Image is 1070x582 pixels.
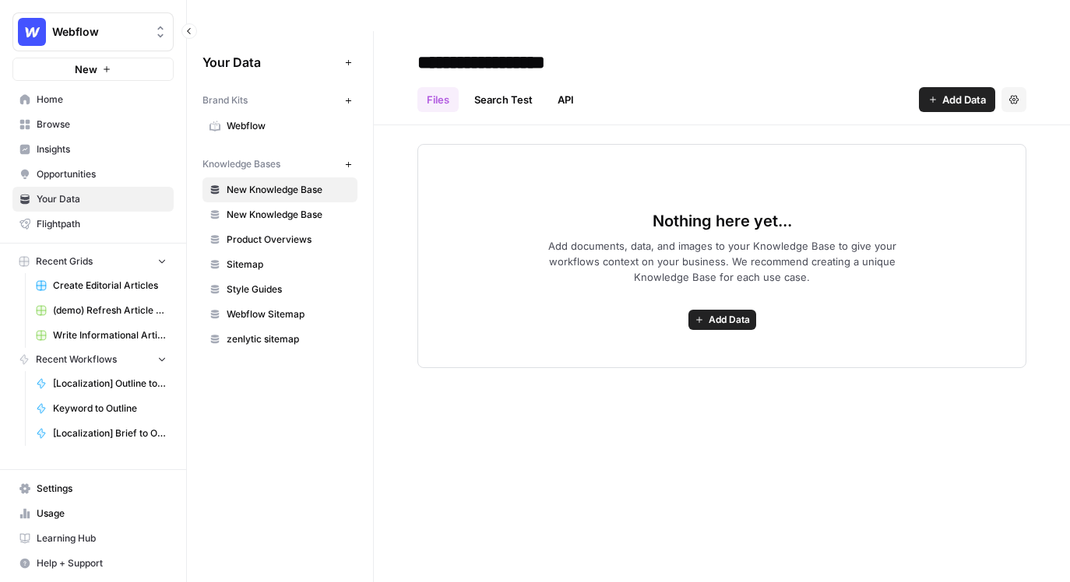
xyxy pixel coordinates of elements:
[12,476,174,501] a: Settings
[202,252,357,277] a: Sitemap
[202,93,248,107] span: Brand Kits
[202,302,357,327] a: Webflow Sitemap
[942,92,986,107] span: Add Data
[29,421,174,446] a: [Localization] Brief to Outline
[688,310,756,330] button: Add Data
[709,313,750,327] span: Add Data
[202,202,357,227] a: New Knowledge Base
[202,227,357,252] a: Product Overviews
[37,192,167,206] span: Your Data
[12,250,174,273] button: Recent Grids
[37,167,167,181] span: Opportunities
[227,332,350,346] span: zenlytic sitemap
[29,273,174,298] a: Create Editorial Articles
[12,526,174,551] a: Learning Hub
[227,282,350,296] span: Style Guides
[417,87,459,112] a: Files
[12,501,174,526] a: Usage
[37,556,167,570] span: Help + Support
[12,112,174,137] a: Browse
[53,328,167,342] span: Write Informational Article (14)
[29,396,174,421] a: Keyword to Outline
[12,162,174,187] a: Opportunities
[37,142,167,156] span: Insights
[202,177,357,202] a: New Knowledge Base
[919,87,995,112] button: Add Data
[202,157,280,171] span: Knowledge Bases
[53,426,167,440] span: [Localization] Brief to Outline
[12,87,174,112] a: Home
[53,303,167,317] span: (demo) Refresh Article Content & Analysis
[37,93,167,107] span: Home
[37,507,167,521] span: Usage
[227,307,350,321] span: Webflow Sitemap
[36,254,93,268] span: Recent Grids
[12,12,174,51] button: Workspace: Webflow
[12,212,174,237] a: Flightpath
[653,210,792,232] span: Nothing here yet...
[227,258,350,272] span: Sitemap
[227,119,350,133] span: Webflow
[227,233,350,247] span: Product Overviews
[53,279,167,293] span: Create Editorial Articles
[36,352,117,366] span: Recent Workflows
[523,238,921,285] span: Add documents, data, and images to your Knowledge Base to give your workflows context on your bus...
[52,24,146,40] span: Webflow
[29,298,174,323] a: (demo) Refresh Article Content & Analysis
[37,217,167,231] span: Flightpath
[18,18,46,46] img: Webflow Logo
[202,327,357,352] a: zenlytic sitemap
[29,323,174,348] a: Write Informational Article (14)
[202,53,339,72] span: Your Data
[12,58,174,81] button: New
[12,137,174,162] a: Insights
[202,114,357,138] a: Webflow
[37,482,167,496] span: Settings
[12,187,174,212] a: Your Data
[53,377,167,391] span: [Localization] Outline to Article
[548,87,583,112] a: API
[37,117,167,131] span: Browse
[75,61,97,77] span: New
[53,401,167,415] span: Keyword to Outline
[29,371,174,396] a: [Localization] Outline to Article
[202,277,357,302] a: Style Guides
[227,208,350,222] span: New Knowledge Base
[12,348,174,371] button: Recent Workflows
[227,183,350,197] span: New Knowledge Base
[37,531,167,545] span: Learning Hub
[465,87,542,112] a: Search Test
[12,551,174,576] button: Help + Support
